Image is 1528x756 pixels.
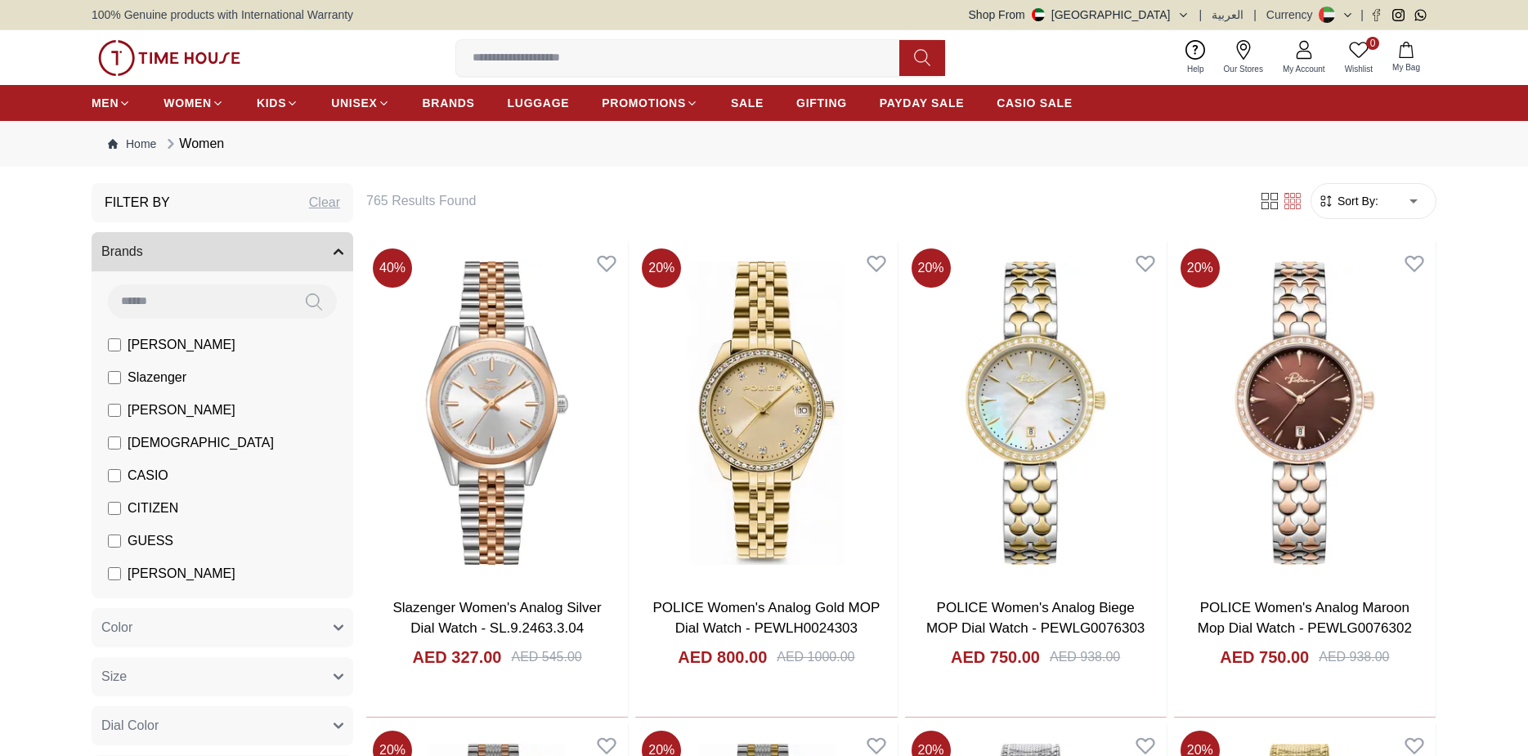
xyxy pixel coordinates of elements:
input: GUESS [108,535,121,548]
span: Wishlist [1338,63,1379,75]
span: [DEMOGRAPHIC_DATA] [128,433,274,453]
a: BRANDS [423,88,475,118]
span: [PERSON_NAME] [128,564,235,584]
a: GIFTING [796,88,847,118]
div: AED 938.00 [1050,647,1120,667]
span: GIFTING [796,95,847,111]
span: SALE [731,95,764,111]
div: AED 1000.00 [777,647,854,667]
span: | [1253,7,1257,23]
h4: AED 800.00 [678,646,767,669]
img: Slazenger Women's Analog Silver Dial Watch - SL.9.2463.3.04 [366,242,628,584]
a: POLICE Women's Analog Gold MOP Dial Watch - PEWLH0024303 [652,600,880,637]
button: Sort By: [1318,193,1378,209]
span: Color [101,618,132,637]
span: PAYDAY SALE [880,95,964,111]
button: Color [92,608,353,647]
a: POLICE Women's Analog Biege MOP Dial Watch - PEWLG0076303 [926,600,1145,637]
span: Brands [101,242,143,262]
img: ... [98,40,240,76]
span: WOMEN [164,95,212,111]
span: 20 % [912,248,951,288]
span: [PERSON_NAME] [128,335,235,355]
span: BRANDS [423,95,475,111]
h3: Filter By [105,193,170,212]
button: Dial Color [92,706,353,745]
span: CASIO SALE [997,95,1073,111]
input: Slazenger [108,371,121,384]
h6: 765 Results Found [366,191,1239,211]
img: United Arab Emirates [1032,8,1045,21]
nav: Breadcrumb [92,121,1436,167]
a: LUGGAGE [508,88,570,118]
a: 0Wishlist [1335,37,1382,78]
button: Shop From[GEOGRAPHIC_DATA] [969,7,1190,23]
span: CASIO [128,466,168,485]
a: PROMOTIONS [602,88,698,118]
button: Brands [92,232,353,271]
div: AED 938.00 [1319,647,1389,667]
span: 40 % [373,248,412,288]
span: Police [128,597,164,616]
input: [PERSON_NAME] [108,338,121,351]
a: POLICE Women's Analog Maroon Mop Dial Watch - PEWLG0076302 [1198,600,1412,637]
span: Dial Color [101,716,159,736]
span: Slazenger [128,368,186,387]
button: My Bag [1382,38,1430,77]
span: 20 % [642,248,681,288]
span: PROMOTIONS [602,95,686,111]
a: MEN [92,88,131,118]
input: [PERSON_NAME] [108,404,121,417]
span: | [1360,7,1364,23]
span: | [1199,7,1203,23]
a: Facebook [1370,9,1382,21]
span: 0 [1366,37,1379,50]
a: Our Stores [1214,37,1273,78]
span: Help [1181,63,1211,75]
img: POLICE Women's Analog Maroon Mop Dial Watch - PEWLG0076302 [1174,242,1436,584]
span: UNISEX [331,95,377,111]
span: LUGGAGE [508,95,570,111]
button: العربية [1212,7,1243,23]
a: Whatsapp [1414,9,1427,21]
h4: AED 327.00 [413,646,502,669]
span: GUESS [128,531,173,551]
input: CITIZEN [108,502,121,515]
input: [PERSON_NAME] [108,567,121,580]
a: PAYDAY SALE [880,88,964,118]
span: 100% Genuine products with International Warranty [92,7,353,23]
h4: AED 750.00 [1220,646,1309,669]
div: Currency [1266,7,1320,23]
span: MEN [92,95,119,111]
span: My Account [1276,63,1332,75]
span: KIDS [257,95,286,111]
img: POLICE Women's Analog Gold MOP Dial Watch - PEWLH0024303 [635,242,897,584]
a: UNISEX [331,88,389,118]
a: Home [108,136,156,152]
input: [DEMOGRAPHIC_DATA] [108,436,121,450]
span: Our Stores [1217,63,1270,75]
span: [PERSON_NAME] [128,400,235,420]
span: CITIZEN [128,499,178,518]
div: Clear [309,193,340,212]
span: My Bag [1386,61,1427,74]
img: POLICE Women's Analog Biege MOP Dial Watch - PEWLG0076303 [905,242,1167,584]
h4: AED 750.00 [951,646,1040,669]
a: WOMEN [164,88,224,118]
a: SALE [731,88,764,118]
span: Sort By: [1334,193,1378,209]
a: Instagram [1392,9,1405,21]
button: Size [92,657,353,696]
span: 20 % [1181,248,1220,288]
a: CASIO SALE [997,88,1073,118]
div: Women [163,134,224,154]
a: Help [1177,37,1214,78]
a: KIDS [257,88,298,118]
span: Size [101,667,127,687]
div: AED 545.00 [511,647,581,667]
